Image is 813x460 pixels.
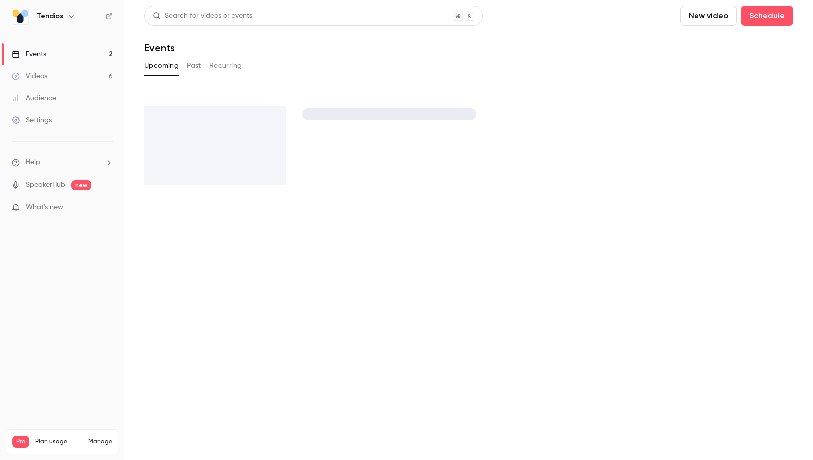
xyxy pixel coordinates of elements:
span: What's new [26,202,63,213]
div: Audience [12,93,56,103]
li: help-dropdown-opener [12,157,113,168]
a: Manage [88,438,112,446]
img: Tendios [12,8,28,24]
div: Events [12,49,46,59]
button: Recurring [209,58,242,74]
span: Pro [12,436,29,448]
button: New video [680,6,737,26]
span: Help [26,157,40,168]
h6: Tendios [37,11,63,21]
span: new [71,180,91,190]
button: Past [187,58,201,74]
h1: Events [144,42,175,54]
span: Plan usage [35,438,82,446]
button: Schedule [741,6,793,26]
div: Settings [12,115,52,125]
button: Upcoming [144,58,179,74]
div: Search for videos or events [153,11,252,21]
div: Videos [12,71,47,81]
a: SpeakerHub [26,180,65,190]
